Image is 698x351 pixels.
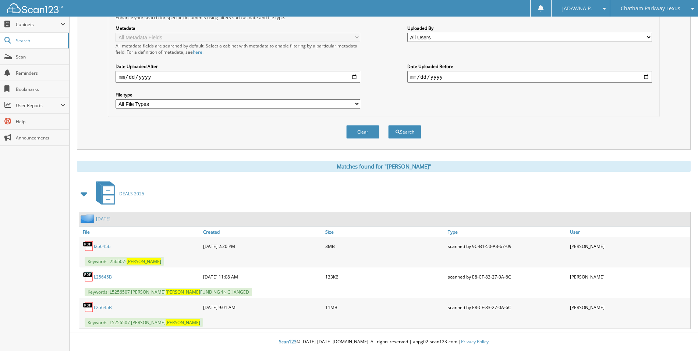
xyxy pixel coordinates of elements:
span: [PERSON_NAME] [166,319,200,326]
div: scanned by 9C-B1-50-A3-67-09 [446,239,568,253]
div: scanned by E8-CF-83-27-0A-6C [446,269,568,284]
label: Date Uploaded After [116,63,360,70]
a: Type [446,227,568,237]
div: © [DATE]-[DATE] [DOMAIN_NAME]. All rights reserved | appg02-scan123-com | [70,333,698,351]
span: Help [16,118,65,125]
div: [DATE] 9:01 AM [201,300,323,315]
input: end [407,71,652,83]
img: PDF.png [83,302,94,313]
img: folder2.png [81,214,96,223]
label: File type [116,92,360,98]
span: [PERSON_NAME] [127,258,161,265]
img: PDF.png [83,271,94,282]
div: Enhance your search for specific documents using filters such as date and file type. [112,14,655,21]
div: [PERSON_NAME] [568,300,690,315]
span: Scan123 [279,338,297,345]
label: Metadata [116,25,360,31]
div: [PERSON_NAME] [568,239,690,253]
span: Bookmarks [16,86,65,92]
span: Keywords: 256507- [85,257,164,266]
span: JADAWNA P. [562,6,592,11]
a: User [568,227,690,237]
div: Matches found for "[PERSON_NAME]" [77,161,691,172]
span: Reminders [16,70,65,76]
a: File [79,227,201,237]
div: 11MB [323,300,446,315]
span: Chatham Parkway Lexus [621,6,680,11]
label: Date Uploaded Before [407,63,652,70]
a: Created [201,227,323,237]
a: L25645B [94,274,112,280]
input: start [116,71,360,83]
a: here [193,49,202,55]
a: DEALS 2025 [92,179,144,208]
span: Search [16,38,64,44]
iframe: Chat Widget [661,316,698,351]
div: [DATE] 11:08 AM [201,269,323,284]
div: All metadata fields are searched by default. Select a cabinet with metadata to enable filtering b... [116,43,360,55]
a: L25645B [94,304,112,311]
a: Privacy Policy [461,338,489,345]
span: Keywords: L5256507 [PERSON_NAME] FUNDING $$ CHANGED [85,288,252,296]
span: Cabinets [16,21,60,28]
div: [PERSON_NAME] [568,269,690,284]
a: Size [323,227,446,237]
a: l25645b [94,243,110,249]
span: Keywords: L5256507 [PERSON_NAME] [85,318,203,327]
label: Uploaded By [407,25,652,31]
button: Clear [346,125,379,139]
div: scanned by E8-CF-83-27-0A-6C [446,300,568,315]
img: scan123-logo-white.svg [7,3,63,13]
span: User Reports [16,102,60,109]
span: DEALS 2025 [119,191,144,197]
button: Search [388,125,421,139]
div: 3MB [323,239,446,253]
div: [DATE] 2:20 PM [201,239,323,253]
span: Scan [16,54,65,60]
img: PDF.png [83,241,94,252]
div: 133KB [323,269,446,284]
a: [DATE] [96,216,110,222]
span: Announcements [16,135,65,141]
span: [PERSON_NAME] [166,289,200,295]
